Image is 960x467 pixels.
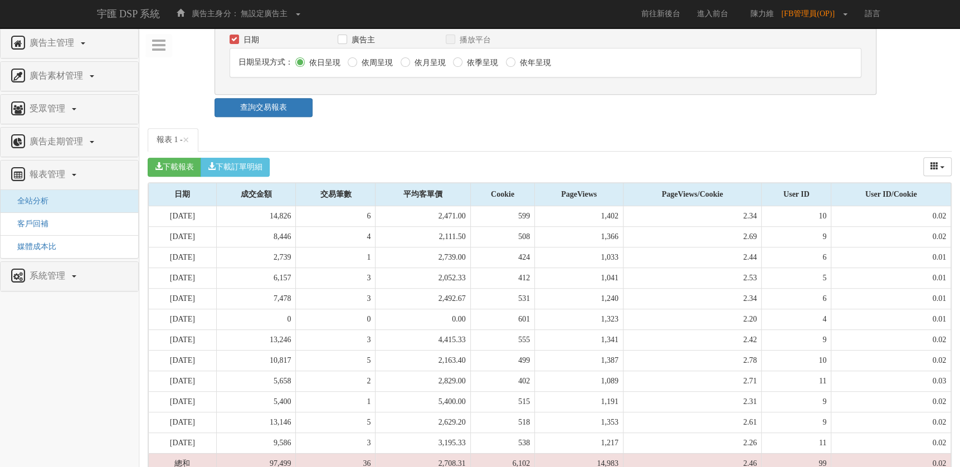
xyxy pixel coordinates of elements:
[9,197,48,205] a: 全站分析
[535,288,623,309] td: 1,240
[535,206,623,227] td: 1,402
[296,206,376,227] td: 6
[376,412,470,432] td: 2,629.20
[535,247,623,267] td: 1,033
[9,166,130,184] a: 報表管理
[470,412,535,432] td: 518
[27,104,71,113] span: 受眾管理
[238,58,293,66] span: 日期呈現方式：
[216,432,296,453] td: 9,586
[27,271,71,280] span: 系統管理
[149,350,217,371] td: [DATE]
[376,247,470,267] td: 2,739.00
[296,329,376,350] td: 3
[376,350,470,371] td: 2,163.40
[623,309,761,329] td: 2.20
[9,35,130,52] a: 廣告主管理
[470,309,535,329] td: 601
[535,329,623,350] td: 1,341
[535,391,623,412] td: 1,191
[923,157,952,176] button: columns
[216,206,296,227] td: 14,826
[470,267,535,288] td: 412
[216,350,296,371] td: 10,817
[296,226,376,247] td: 4
[535,371,623,391] td: 1,089
[831,371,951,391] td: 0.03
[27,137,89,146] span: 廣告走期管理
[216,371,296,391] td: 5,658
[183,134,189,146] button: Close
[623,329,761,350] td: 2.42
[923,157,952,176] div: Columns
[470,226,535,247] td: 508
[376,329,470,350] td: 4,415.33
[464,57,498,69] label: 依季呈現
[216,288,296,309] td: 7,478
[535,183,623,206] div: PageViews
[296,288,376,309] td: 3
[296,183,375,206] div: 交易筆數
[623,247,761,267] td: 2.44
[762,247,831,267] td: 6
[762,206,831,227] td: 10
[376,267,470,288] td: 2,052.33
[376,288,470,309] td: 2,492.67
[149,288,217,309] td: [DATE]
[27,38,80,47] span: 廣告主管理
[535,226,623,247] td: 1,366
[215,98,312,117] a: 查詢交易報表
[762,226,831,247] td: 9
[376,226,470,247] td: 2,111.50
[27,71,89,80] span: 廣告素材管理
[149,371,217,391] td: [DATE]
[296,247,376,267] td: 1
[831,267,951,288] td: 0.01
[831,391,951,412] td: 0.02
[9,133,130,151] a: 廣告走期管理
[762,267,831,288] td: 5
[762,391,831,412] td: 9
[623,432,761,453] td: 2.26
[781,9,840,18] span: [FB管理員(OP)]
[831,206,951,227] td: 0.02
[376,309,470,329] td: 0.00
[470,247,535,267] td: 424
[470,432,535,453] td: 538
[359,57,393,69] label: 依周呈現
[241,9,287,18] span: 無設定廣告主
[412,57,446,69] label: 依月呈現
[831,432,951,453] td: 0.02
[149,432,217,453] td: [DATE]
[149,412,217,432] td: [DATE]
[27,169,71,179] span: 報表管理
[831,309,951,329] td: 0.01
[9,242,56,251] a: 媒體成本比
[216,309,296,329] td: 0
[623,226,761,247] td: 2.69
[296,432,376,453] td: 3
[623,412,761,432] td: 2.61
[296,350,376,371] td: 5
[470,329,535,350] td: 555
[201,158,270,177] button: 下載訂單明細
[535,432,623,453] td: 1,217
[762,432,831,453] td: 11
[535,412,623,432] td: 1,353
[217,183,296,206] div: 成交金額
[535,309,623,329] td: 1,323
[623,371,761,391] td: 2.71
[216,329,296,350] td: 13,246
[831,183,951,206] div: User ID/Cookie
[623,391,761,412] td: 2.31
[831,288,951,309] td: 0.01
[149,226,217,247] td: [DATE]
[471,183,535,206] div: Cookie
[296,309,376,329] td: 0
[9,220,48,228] a: 客戶回補
[183,133,189,147] span: ×
[149,247,217,267] td: [DATE]
[241,35,259,46] label: 日期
